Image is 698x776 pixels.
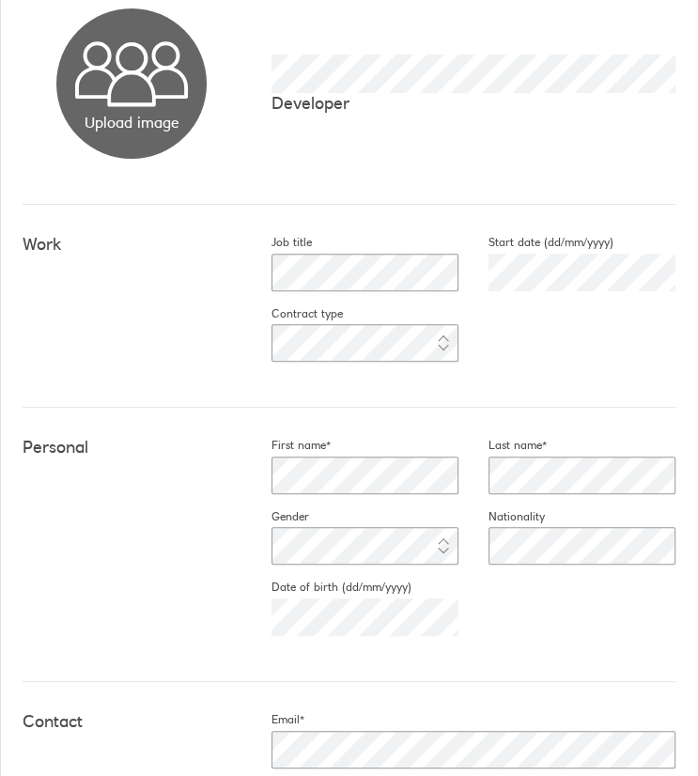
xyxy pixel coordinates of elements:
h4: Personal [23,438,241,458]
label: Gender [241,509,309,524]
label: Date of birth (dd/mm/yyyy) [241,580,411,595]
h4: Contact [23,712,241,732]
label: Job title [241,235,312,250]
label: Start date (dd/mm/yyyy) [458,235,613,250]
label: Email* [241,712,304,727]
label: Nationality [458,509,545,524]
label: First name* [241,438,331,453]
p: Developer [271,93,675,113]
label: Last name* [458,438,547,453]
h4: Work [23,235,241,255]
label: Contract type [241,306,343,321]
